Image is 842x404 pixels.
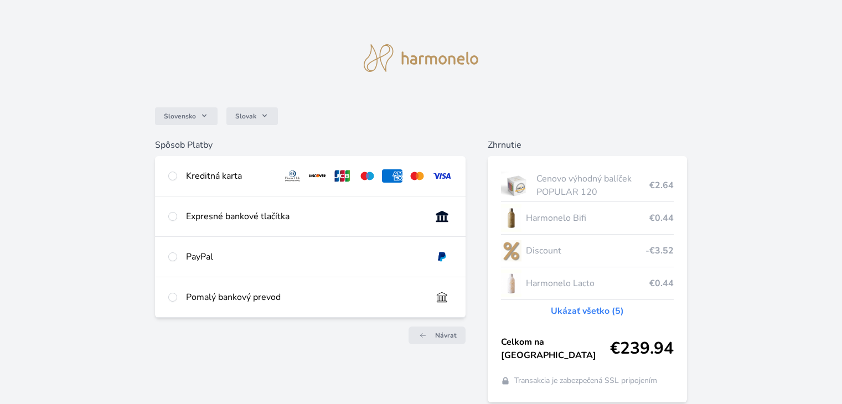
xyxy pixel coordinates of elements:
[432,291,452,304] img: bankTransfer_IBAN.svg
[186,291,422,304] div: Pomalý bankový prevod
[364,44,479,72] img: logo.svg
[186,210,422,223] div: Expresné bankové tlačítka
[526,277,649,290] span: Harmonelo Lacto
[432,250,452,263] img: paypal.svg
[382,169,402,183] img: amex.svg
[155,107,218,125] button: Slovensko
[432,210,452,223] img: onlineBanking_SK.svg
[435,331,457,340] span: Návrat
[282,169,303,183] img: diners.svg
[610,339,674,359] span: €239.94
[501,335,610,362] span: Celkom na [GEOGRAPHIC_DATA]
[501,270,522,297] img: CLEAN_LACTO_se_stinem_x-hi-lo.jpg
[307,169,328,183] img: discover.svg
[514,375,657,386] span: Transakcia je zabezpečená SSL pripojením
[649,179,674,192] span: €2.64
[649,277,674,290] span: €0.44
[407,169,427,183] img: mc.svg
[235,112,256,121] span: Slovak
[536,172,649,199] span: Cenovo výhodný balíček POPULAR 120
[186,169,273,183] div: Kreditná karta
[164,112,196,121] span: Slovensko
[432,169,452,183] img: visa.svg
[551,304,624,318] a: Ukázať všetko (5)
[357,169,378,183] img: maestro.svg
[488,138,687,152] h6: Zhrnutie
[186,250,422,263] div: PayPal
[332,169,353,183] img: jcb.svg
[645,244,674,257] span: -€3.52
[526,211,649,225] span: Harmonelo Bifi
[501,172,533,199] img: popular.jpg
[501,204,522,232] img: CLEAN_BIFI_se_stinem_x-lo.jpg
[226,107,278,125] button: Slovak
[526,244,645,257] span: Discount
[409,327,466,344] a: Návrat
[649,211,674,225] span: €0.44
[501,237,522,265] img: discount-lo.png
[155,138,465,152] h6: Spôsob Platby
